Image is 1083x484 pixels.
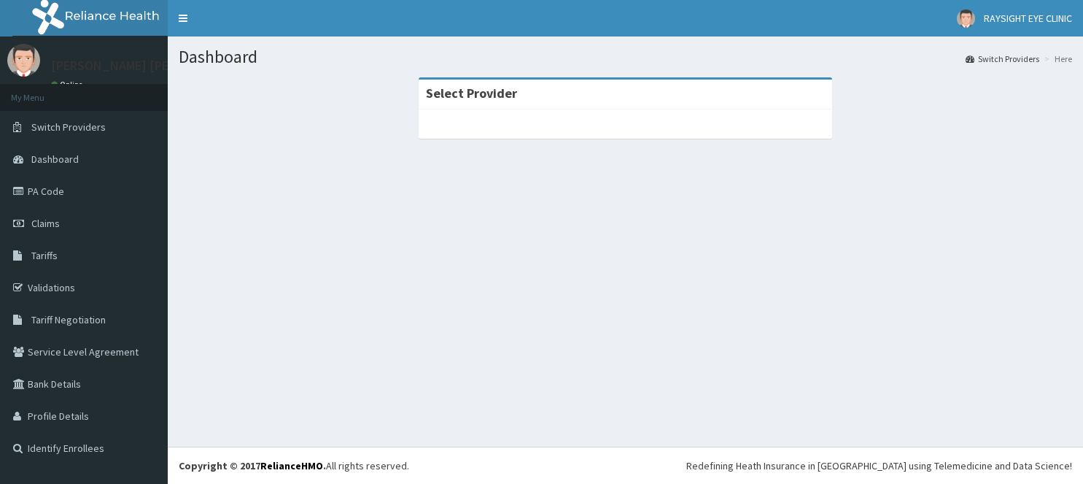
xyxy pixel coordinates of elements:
[179,47,1072,66] h1: Dashboard
[31,217,60,230] span: Claims
[31,153,79,166] span: Dashboard
[984,12,1072,25] span: RAYSIGHT EYE CLINIC
[7,44,40,77] img: User Image
[686,458,1072,473] div: Redefining Heath Insurance in [GEOGRAPHIC_DATA] using Telemedicine and Data Science!
[51,59,245,72] p: [PERSON_NAME] [PERSON_NAME]
[31,249,58,262] span: Tariffs
[426,85,517,101] strong: Select Provider
[31,313,106,326] span: Tariff Negotiation
[51,80,86,90] a: Online
[168,447,1083,484] footer: All rights reserved.
[1041,53,1072,65] li: Here
[31,120,106,134] span: Switch Providers
[966,53,1039,65] a: Switch Providers
[260,459,323,472] a: RelianceHMO
[179,459,326,472] strong: Copyright © 2017 .
[957,9,975,28] img: User Image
